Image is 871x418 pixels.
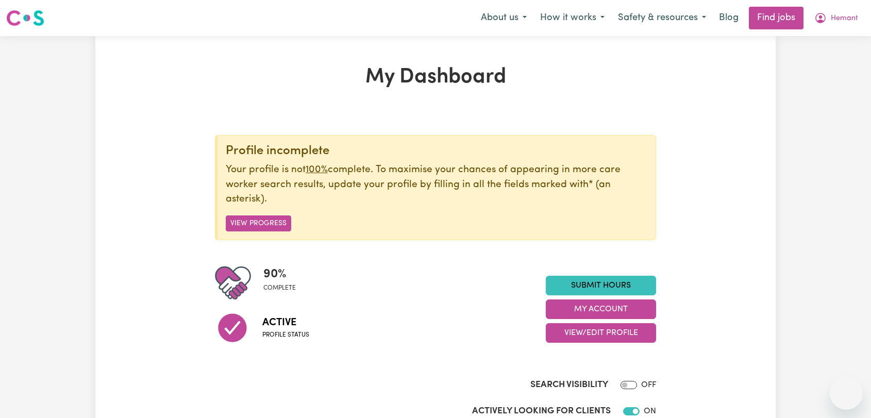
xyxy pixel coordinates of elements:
span: Active [262,315,309,330]
button: View Progress [226,215,291,231]
button: How it works [533,7,611,29]
a: Submit Hours [546,276,656,295]
span: 90 % [263,265,296,283]
a: Find jobs [749,7,803,29]
a: Careseekers logo [6,6,44,30]
span: ON [644,407,656,415]
h1: My Dashboard [215,65,656,90]
iframe: Button to launch messaging window [830,377,863,410]
button: Safety & resources [611,7,713,29]
u: 100% [306,165,328,175]
p: Your profile is not complete. To maximise your chances of appearing in more care worker search re... [226,163,647,207]
span: Hemant [831,13,858,24]
label: Actively Looking for Clients [472,405,611,418]
button: My Account [546,299,656,319]
div: Profile incomplete [226,144,647,159]
span: Profile status [262,330,309,340]
button: View/Edit Profile [546,323,656,343]
span: complete [263,283,296,293]
div: Profile completeness: 90% [263,265,304,301]
img: Careseekers logo [6,9,44,27]
span: OFF [641,381,656,389]
label: Search Visibility [530,378,608,392]
button: About us [474,7,533,29]
button: My Account [808,7,865,29]
a: Blog [713,7,745,29]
